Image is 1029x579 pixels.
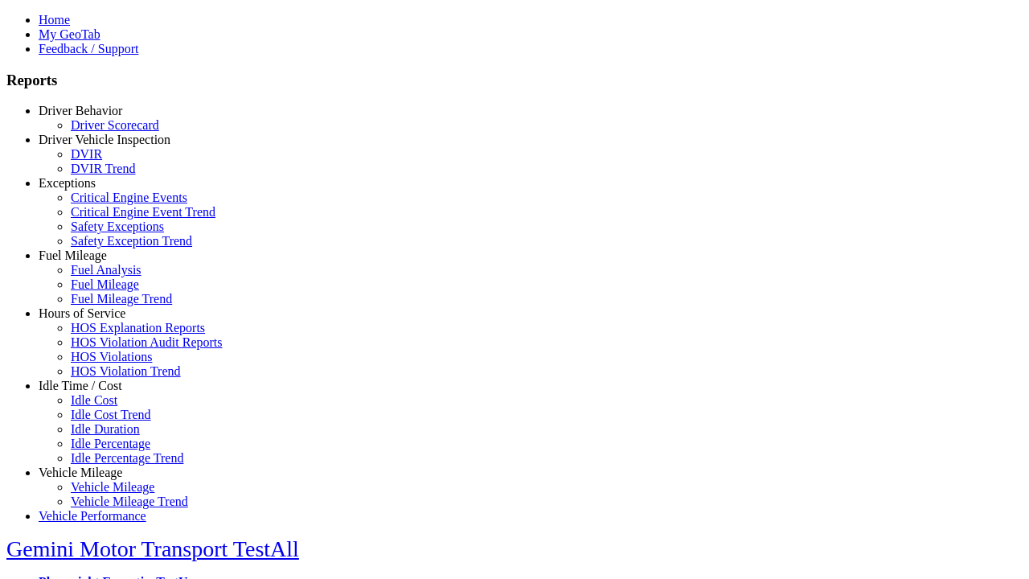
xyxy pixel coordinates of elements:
[71,191,187,204] a: Critical Engine Events
[71,364,181,378] a: HOS Violation Trend
[71,393,117,407] a: Idle Cost
[39,104,122,117] a: Driver Behavior
[39,248,107,262] a: Fuel Mileage
[39,42,138,55] a: Feedback / Support
[71,118,159,132] a: Driver Scorecard
[71,277,139,291] a: Fuel Mileage
[39,13,70,27] a: Home
[71,495,188,508] a: Vehicle Mileage Trend
[39,27,100,41] a: My GeoTab
[39,509,146,523] a: Vehicle Performance
[71,437,150,450] a: Idle Percentage
[71,234,192,248] a: Safety Exception Trend
[71,335,223,349] a: HOS Violation Audit Reports
[6,72,1023,89] h3: Reports
[6,536,299,561] a: Gemini Motor Transport TestAll
[71,292,172,306] a: Fuel Mileage Trend
[39,176,96,190] a: Exceptions
[71,205,215,219] a: Critical Engine Event Trend
[39,379,122,392] a: Idle Time / Cost
[71,263,141,277] a: Fuel Analysis
[71,162,135,175] a: DVIR Trend
[39,306,125,320] a: Hours of Service
[71,451,183,465] a: Idle Percentage Trend
[71,350,152,363] a: HOS Violations
[71,321,205,335] a: HOS Explanation Reports
[39,133,170,146] a: Driver Vehicle Inspection
[71,422,140,436] a: Idle Duration
[39,466,122,479] a: Vehicle Mileage
[71,147,102,161] a: DVIR
[71,408,151,421] a: Idle Cost Trend
[71,220,164,233] a: Safety Exceptions
[71,480,154,494] a: Vehicle Mileage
